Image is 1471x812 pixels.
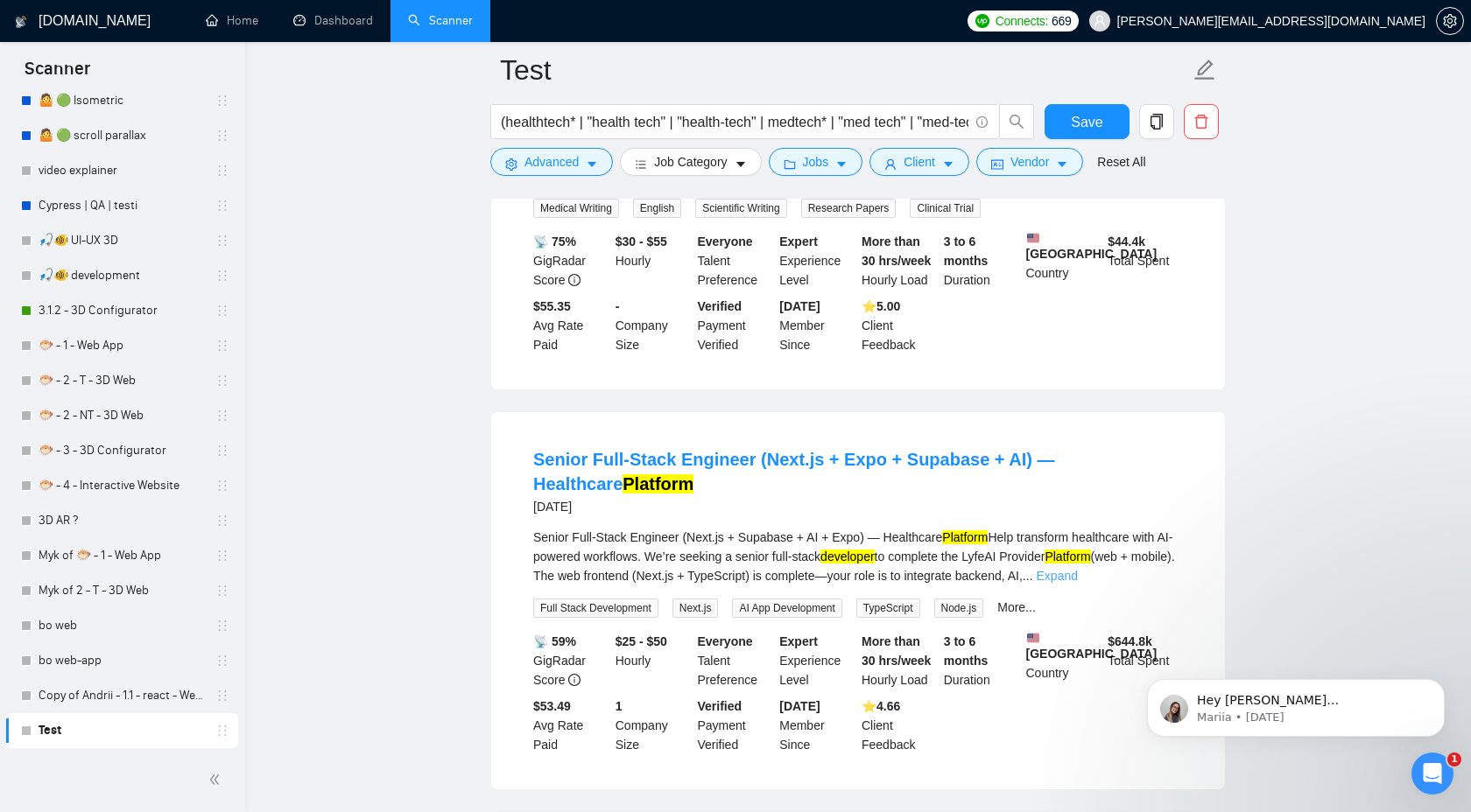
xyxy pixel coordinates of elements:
[215,619,229,633] span: holder
[215,94,229,108] span: holder
[533,199,619,218] span: Medical Writing
[533,598,658,618] span: Full Stack Development
[533,234,576,248] b: 📡 75%
[1104,232,1186,290] div: Total Spent
[39,153,205,188] a: video explainer
[862,299,900,313] b: ⭐️ 5.00
[39,503,205,538] a: 3D AR ?
[206,13,258,28] a: homeHome
[1184,104,1219,139] button: delete
[39,678,205,713] a: Copy of Andrii - 1.1 - react - Web App
[694,232,777,290] div: Talent Preference
[215,304,229,318] span: holder
[39,713,205,748] a: Test
[1436,7,1464,35] button: setting
[672,598,719,618] span: Next.js
[11,56,104,93] span: Scanner
[1045,104,1130,139] button: Save
[39,363,205,398] a: 🐡 - 2 - T - 3D Web
[1193,59,1216,81] span: edit
[612,696,694,754] div: Company Size
[568,674,581,686] span: info-circle
[801,199,897,218] span: Research Papers
[695,199,786,218] span: Scientific Writing
[996,11,1048,31] span: Connects:
[568,274,581,286] span: info-circle
[999,104,1034,139] button: search
[39,398,205,433] a: 🐡 - 2 - NT - 3D Web
[1026,232,1158,261] b: [GEOGRAPHIC_DATA]
[1026,632,1158,661] b: [GEOGRAPHIC_DATA]
[39,468,205,503] a: 🐡 - 4 - Interactive Website
[884,157,897,171] span: user
[698,234,753,248] b: Everyone
[215,374,229,388] span: holder
[1104,632,1186,689] div: Total Spent
[1108,234,1145,248] b: $ 44.4k
[215,199,229,213] span: holder
[1121,642,1471,765] iframe: Intercom notifications message
[779,634,818,648] b: Expert
[530,232,612,290] div: GigRadar Score
[779,699,820,713] b: [DATE]
[944,634,989,668] b: 3 to 6 months
[1097,152,1145,171] a: Reset All
[1436,14,1464,28] a: setting
[904,152,935,171] span: Client
[1437,14,1463,28] span: setting
[776,232,858,290] div: Experience Level
[1027,632,1039,644] img: 🇺🇸
[976,116,988,128] span: info-circle
[39,608,205,643] a: bo web
[39,328,205,363] a: 🐡 - 1 - Web App
[694,632,777,689] div: Talent Preference
[215,129,229,143] span: holder
[524,152,579,171] span: Advanced
[779,234,818,248] b: Expert
[940,232,1023,290] div: Duration
[215,269,229,283] span: holder
[39,538,205,573] a: Myk of 🐡 - 1 - Web App
[215,689,229,703] span: holder
[39,293,205,328] a: 3.1.2 - 3D Configurator
[1000,114,1033,129] span: search
[533,299,571,313] b: $55.35
[501,111,968,133] input: Search Freelance Jobs...
[1071,111,1102,133] span: Save
[862,699,900,713] b: ⭐️ 4.66
[215,654,229,668] span: holder
[856,598,920,618] span: TypeScript
[776,696,858,754] div: Member Since
[862,634,931,668] b: More than 30 hrs/week
[530,632,612,689] div: GigRadar Score
[39,258,205,293] a: 🎣🐠 development
[1447,752,1461,766] span: 1
[1052,11,1071,31] span: 669
[215,584,229,598] span: holder
[776,297,858,354] div: Member Since
[1140,114,1173,129] span: copy
[623,474,693,493] mark: Platform
[490,148,613,176] button: settingAdvancedcaret-down
[862,234,931,268] b: More than 30 hrs/week
[39,573,205,608] a: Myk of 2 - T - 3D Web
[1411,752,1453,794] iframe: Intercom live chat
[215,234,229,248] span: holder
[698,699,743,713] b: Verified
[215,339,229,353] span: holder
[991,157,1003,171] span: idcard
[616,699,623,713] b: 1
[776,632,858,689] div: Experience Level
[39,433,205,468] a: 🐡 - 3 - 3D Configurator
[934,598,984,618] span: Node.js
[1094,15,1106,27] span: user
[530,696,612,754] div: Avg Rate Paid
[533,450,1055,493] a: Senior Full-Stack Engineer (Next.js + Expo + Supabase + AI) — HealthcarePlatform
[858,297,940,354] div: Client Feedback
[215,444,229,458] span: holder
[858,232,940,290] div: Hourly Load
[940,632,1023,689] div: Duration
[39,118,205,153] a: 🤷 🟢 scroll parallax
